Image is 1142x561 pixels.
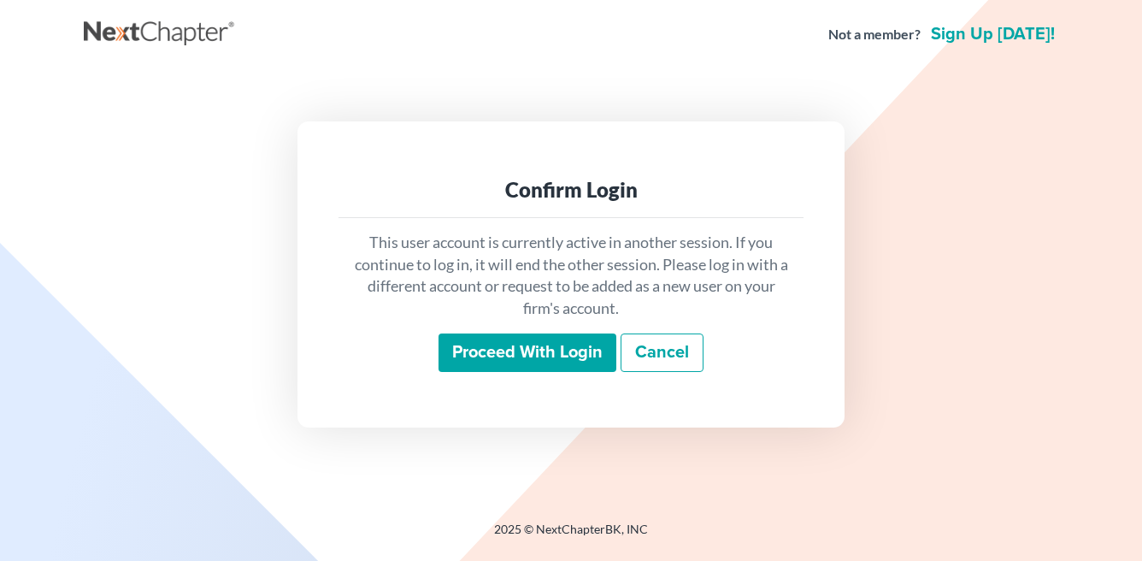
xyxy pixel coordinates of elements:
div: 2025 © NextChapterBK, INC [84,521,1058,552]
a: Cancel [621,334,703,373]
div: Confirm Login [352,176,790,204]
strong: Not a member? [828,25,921,44]
a: Sign up [DATE]! [927,26,1058,43]
p: This user account is currently active in another session. If you continue to log in, it will end ... [352,232,790,320]
input: Proceed with login [439,334,616,373]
